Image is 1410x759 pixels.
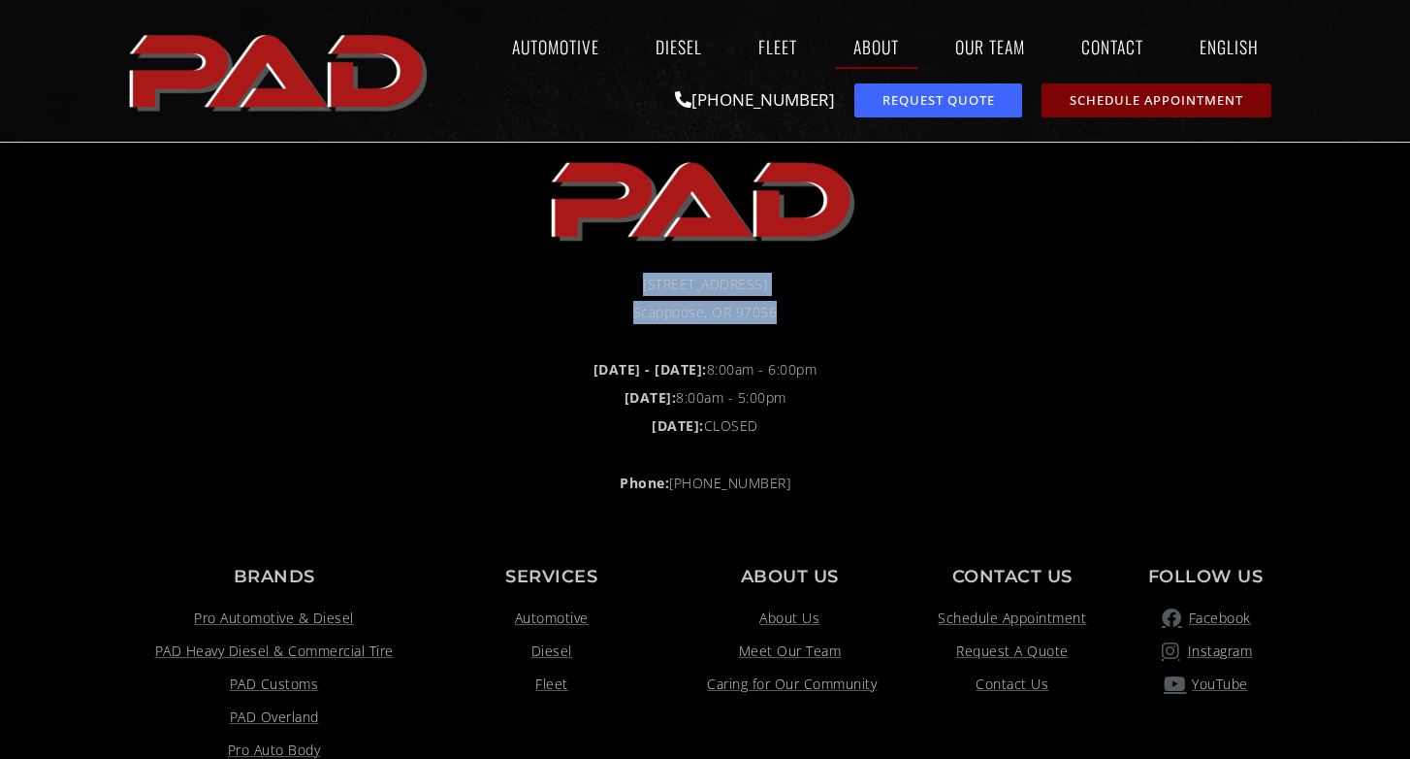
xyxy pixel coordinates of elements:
a: Meet Our Team [689,640,891,663]
a: Diesel [434,640,669,663]
span: Caring for Our Community [702,673,877,696]
span: Diesel [531,640,572,663]
a: Fleet [740,24,816,69]
span: Pro Automotive & Diesel [194,607,354,630]
span: PAD Heavy Diesel & Commercial Tire [155,640,394,663]
a: English [1181,24,1287,69]
a: Visit link opens in a new tab [133,640,415,663]
a: [PHONE_NUMBER] [675,88,835,111]
span: PAD Customs [230,673,319,696]
a: YouTube [1134,673,1277,696]
a: Contact [1063,24,1162,69]
span: Contact Us [976,673,1048,696]
span: 8:00am - 6:00pm [593,358,817,381]
span: Request A Quote [956,640,1069,663]
nav: Menu [437,24,1287,69]
a: Diesel [637,24,721,69]
a: Automotive [494,24,618,69]
a: schedule repair or service appointment [1041,83,1271,117]
a: Caring for Our Community [689,673,891,696]
a: pro automotive and diesel home page [133,146,1277,252]
span: Schedule Appointment [1070,94,1243,107]
a: PAD Customs [133,673,415,696]
a: Fleet [434,673,669,696]
span: Fleet [535,673,568,696]
img: The image shows the word "PAD" in bold, red, uppercase letters with a slight shadow effect. [123,18,437,123]
a: Schedule Appointment [911,607,1114,630]
a: Phone:[PHONE_NUMBER] [133,472,1277,495]
span: Scappoose, OR 97056 [633,301,778,324]
span: [STREET_ADDRESS] [643,273,767,296]
span: Automotive [515,607,589,630]
a: pro automotive and diesel home page [123,18,437,123]
p: Follow Us [1134,568,1277,585]
span: [PHONE_NUMBER] [620,472,790,495]
span: Facebook [1184,607,1251,630]
p: About Us [689,568,891,585]
b: [DATE]: [625,388,677,407]
b: [DATE] - [DATE]: [593,360,707,379]
span: Instagram [1183,640,1253,663]
span: 8:00am - 5:00pm [625,386,786,410]
a: pro automotive and diesel instagram page [1134,640,1277,663]
span: Schedule Appointment [938,607,1086,630]
a: Pro Automotive & Diesel [133,607,415,630]
img: The image shows the word "PAD" in bold, red, uppercase letters with a slight shadow effect. [545,146,865,252]
span: About Us [759,607,819,630]
a: Contact Us [911,673,1114,696]
a: Request A Quote [911,640,1114,663]
span: Meet Our Team [739,640,842,663]
span: CLOSED [652,414,758,438]
p: Services [434,568,669,585]
span: Request Quote [882,94,995,107]
strong: Phone: [620,474,669,492]
p: Contact us [911,568,1114,585]
a: pro automotive and diesel facebook page [1134,607,1277,630]
a: About [835,24,917,69]
a: request a service or repair quote [854,83,1022,117]
p: Brands [133,568,415,585]
a: Automotive [434,607,669,630]
a: About Us [689,607,891,630]
a: Our Team [937,24,1043,69]
span: PAD Overland [230,706,319,729]
b: [DATE]: [652,416,704,435]
a: Visit link opens in a new tab [133,706,415,729]
span: YouTube [1187,673,1248,696]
